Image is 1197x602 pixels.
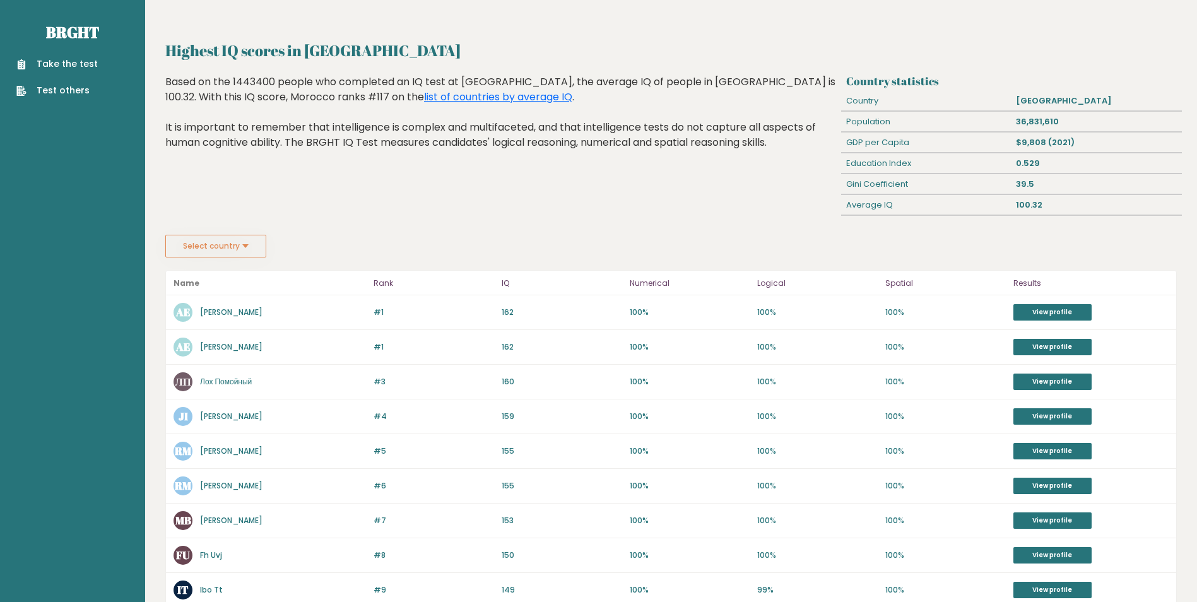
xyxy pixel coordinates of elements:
[175,305,191,319] text: AE
[757,341,878,353] p: 100%
[374,446,494,457] p: #5
[502,276,622,291] p: IQ
[374,307,494,318] p: #1
[885,550,1006,561] p: 100%
[502,341,622,353] p: 162
[630,480,750,492] p: 100%
[200,376,252,387] a: Лох Помойный
[757,307,878,318] p: 100%
[200,584,223,595] a: Ibo Tt
[46,22,99,42] a: Brght
[885,515,1006,526] p: 100%
[757,550,878,561] p: 100%
[200,446,262,456] a: [PERSON_NAME]
[885,411,1006,422] p: 100%
[502,480,622,492] p: 155
[1013,582,1092,598] a: View profile
[841,195,1011,215] div: Average IQ
[1013,276,1169,291] p: Results
[374,341,494,353] p: #1
[630,515,750,526] p: 100%
[1011,153,1182,174] div: 0.529
[165,74,837,169] div: Based on the 1443400 people who completed an IQ test at [GEOGRAPHIC_DATA], the average IQ of peop...
[502,550,622,561] p: 150
[757,376,878,387] p: 100%
[630,307,750,318] p: 100%
[1013,512,1092,529] a: View profile
[757,446,878,457] p: 100%
[374,276,494,291] p: Rank
[175,339,191,354] text: AE
[200,515,262,526] a: [PERSON_NAME]
[757,411,878,422] p: 100%
[1013,339,1092,355] a: View profile
[1011,112,1182,132] div: 36,831,610
[1013,408,1092,425] a: View profile
[374,411,494,422] p: #4
[174,278,199,288] b: Name
[200,411,262,422] a: [PERSON_NAME]
[502,307,622,318] p: 162
[630,411,750,422] p: 100%
[16,57,98,71] a: Take the test
[374,376,494,387] p: #3
[841,112,1011,132] div: Population
[630,584,750,596] p: 100%
[175,374,191,389] text: ЛП
[630,376,750,387] p: 100%
[502,411,622,422] p: 159
[885,446,1006,457] p: 100%
[374,480,494,492] p: #6
[374,550,494,561] p: #8
[757,584,878,596] p: 99%
[1013,547,1092,564] a: View profile
[757,480,878,492] p: 100%
[1013,443,1092,459] a: View profile
[1011,91,1182,111] div: [GEOGRAPHIC_DATA]
[630,276,750,291] p: Numerical
[502,376,622,387] p: 160
[630,446,750,457] p: 100%
[200,480,262,491] a: [PERSON_NAME]
[374,584,494,596] p: #9
[630,341,750,353] p: 100%
[841,91,1011,111] div: Country
[1011,174,1182,194] div: 39.5
[1013,304,1092,321] a: View profile
[630,550,750,561] p: 100%
[841,153,1011,174] div: Education Index
[176,548,190,562] text: FU
[165,235,266,257] button: Select country
[175,513,191,528] text: MB
[757,276,878,291] p: Logical
[885,341,1006,353] p: 100%
[200,307,262,317] a: [PERSON_NAME]
[1011,133,1182,153] div: $9,808 (2021)
[174,444,192,458] text: RM
[885,480,1006,492] p: 100%
[179,409,188,423] text: JI
[885,307,1006,318] p: 100%
[374,515,494,526] p: #7
[885,276,1006,291] p: Spatial
[1013,478,1092,494] a: View profile
[846,74,1177,88] h3: Country statistics
[200,550,222,560] a: Fh Uvj
[502,584,622,596] p: 149
[885,376,1006,387] p: 100%
[757,515,878,526] p: 100%
[841,174,1011,194] div: Gini Coefficient
[502,515,622,526] p: 153
[502,446,622,457] p: 155
[165,39,1177,62] h2: Highest IQ scores in [GEOGRAPHIC_DATA]
[841,133,1011,153] div: GDP per Capita
[1011,195,1182,215] div: 100.32
[200,341,262,352] a: [PERSON_NAME]
[177,582,189,597] text: IT
[885,584,1006,596] p: 100%
[16,84,98,97] a: Test others
[424,90,572,104] a: list of countries by average IQ
[1013,374,1092,390] a: View profile
[174,478,192,493] text: RM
